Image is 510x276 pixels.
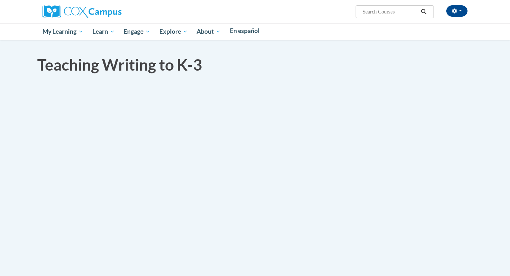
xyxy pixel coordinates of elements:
[42,27,83,36] span: My Learning
[159,27,188,36] span: Explore
[42,8,121,14] a: Cox Campus
[225,23,264,38] a: En español
[37,55,202,74] span: Teaching Writing to K-3
[124,27,150,36] span: Engage
[197,27,221,36] span: About
[32,23,478,40] div: Main menu
[92,27,115,36] span: Learn
[421,9,427,15] i: 
[38,23,88,40] a: My Learning
[192,23,226,40] a: About
[362,7,419,16] input: Search Courses
[230,27,260,34] span: En español
[88,23,119,40] a: Learn
[155,23,192,40] a: Explore
[419,7,429,16] button: Search
[119,23,155,40] a: Engage
[42,5,121,18] img: Cox Campus
[446,5,467,17] button: Account Settings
